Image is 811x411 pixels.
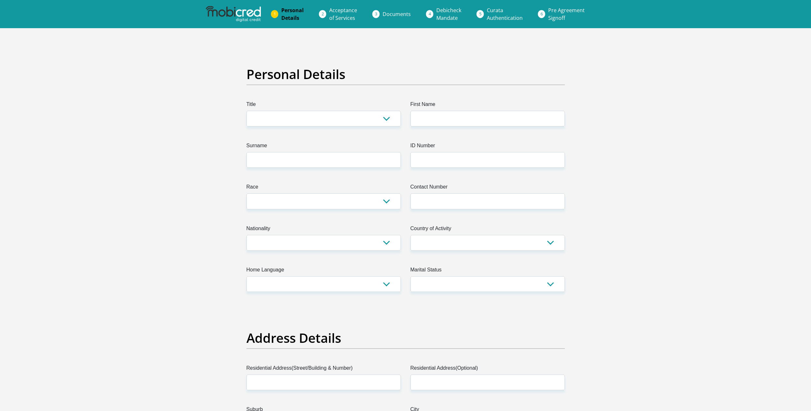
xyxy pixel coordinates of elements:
[410,375,565,390] input: Address line 2 (Optional)
[410,225,565,235] label: Country of Activity
[410,364,565,375] label: Residential Address(Optional)
[410,101,565,111] label: First Name
[548,7,585,21] span: Pre Agreement Signoff
[246,266,401,276] label: Home Language
[543,4,590,24] a: Pre AgreementSignoff
[246,330,565,346] h2: Address Details
[383,11,411,18] span: Documents
[206,6,261,22] img: mobicred logo
[431,4,466,24] a: DebicheckMandate
[436,7,461,21] span: Debicheck Mandate
[246,225,401,235] label: Nationality
[410,183,565,193] label: Contact Number
[410,193,565,209] input: Contact Number
[487,7,523,21] span: Curata Authentication
[410,266,565,276] label: Marital Status
[246,375,401,390] input: Valid residential address
[246,364,401,375] label: Residential Address(Street/Building & Number)
[410,152,565,168] input: ID Number
[378,8,416,20] a: Documents
[410,111,565,126] input: First Name
[281,7,304,21] span: Personal Details
[276,4,309,24] a: PersonalDetails
[410,142,565,152] label: ID Number
[246,101,401,111] label: Title
[246,152,401,168] input: Surname
[482,4,528,24] a: CurataAuthentication
[324,4,362,24] a: Acceptanceof Services
[329,7,357,21] span: Acceptance of Services
[246,142,401,152] label: Surname
[246,183,401,193] label: Race
[246,67,565,82] h2: Personal Details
